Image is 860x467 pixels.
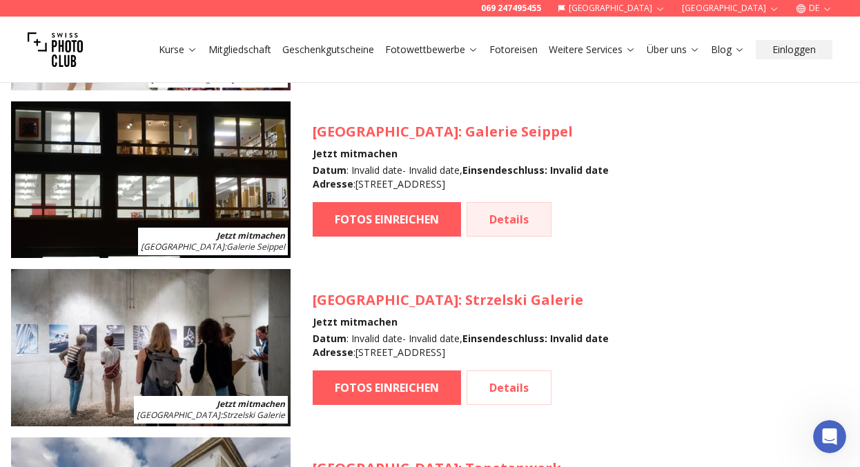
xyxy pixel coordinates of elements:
[313,163,346,177] b: Datum
[313,177,353,190] b: Adresse
[203,40,277,59] button: Mitgliedschaft
[385,43,478,57] a: Fotowettbewerbe
[141,241,224,252] span: [GEOGRAPHIC_DATA]
[159,43,197,57] a: Kurse
[467,202,551,237] a: Details
[313,346,353,359] b: Adresse
[313,290,458,309] span: [GEOGRAPHIC_DATA]
[756,40,832,59] button: Einloggen
[217,398,285,410] b: Jetzt mitmachen
[28,22,83,77] img: Swiss photo club
[313,202,461,237] a: FOTOS EINREICHEN
[484,40,543,59] button: Fotoreisen
[462,163,609,177] b: Einsendeschluss : Invalid date
[277,40,380,59] button: Geschenkgutscheine
[137,409,220,421] span: [GEOGRAPHIC_DATA]
[313,147,609,161] h4: Jetzt mitmachen
[711,43,745,57] a: Blog
[481,3,541,14] a: 069 247495455
[813,420,846,453] iframe: Intercom live chat
[313,290,609,310] h3: : Strzelski Galerie
[462,332,609,345] b: Einsendeschluss : Invalid date
[313,370,461,405] a: FOTOS EINREICHEN
[11,269,291,426] img: SPC Photo Awards STUTTGART November 2025
[141,241,285,252] span: : Galerie Seippel
[208,43,271,57] a: Mitgliedschaft
[313,315,609,329] h4: Jetzt mitmachen
[489,43,538,57] a: Fotoreisen
[313,122,458,141] span: [GEOGRAPHIC_DATA]
[313,332,609,359] div: : Invalid date - Invalid date , : [STREET_ADDRESS]
[313,332,346,345] b: Datum
[641,40,705,59] button: Über uns
[549,43,636,57] a: Weitere Services
[153,40,203,59] button: Kurse
[543,40,641,59] button: Weitere Services
[137,409,285,421] span: : Strzelski Galerie
[217,230,285,241] b: Jetzt mitmachen
[467,370,551,405] a: Details
[705,40,750,59] button: Blog
[11,101,291,259] img: SPC Photo Awards KÖLN November 2025
[282,43,374,57] a: Geschenkgutscheine
[313,122,609,141] h3: : Galerie Seippel
[313,163,609,191] div: : Invalid date - Invalid date , : [STREET_ADDRESS]
[647,43,700,57] a: Über uns
[380,40,484,59] button: Fotowettbewerbe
